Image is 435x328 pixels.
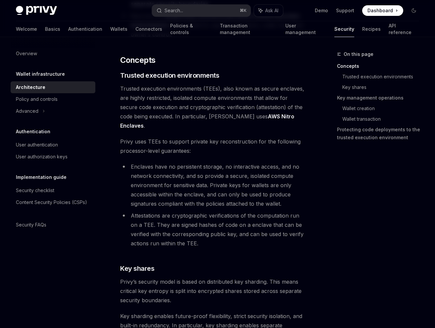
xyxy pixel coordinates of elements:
[16,186,54,194] div: Security checklist
[120,211,307,248] li: Attestations are cryptographic verifications of the computation run on a TEE. They are signed has...
[16,83,45,91] div: Architecture
[362,21,381,37] a: Recipes
[165,7,183,15] div: Search...
[16,128,50,136] h5: Authentication
[342,71,424,82] a: Trusted execution environments
[16,141,58,149] div: User authentication
[362,5,403,16] a: Dashboard
[110,21,127,37] a: Wallets
[285,21,326,37] a: User management
[342,103,424,114] a: Wallet creation
[240,8,247,13] span: ⌘ K
[254,5,283,17] button: Ask AI
[11,196,95,208] a: Content Security Policies (CSPs)
[409,5,419,16] button: Toggle dark mode
[16,50,37,58] div: Overview
[11,151,95,163] a: User authorization keys
[389,21,419,37] a: API reference
[16,21,37,37] a: Welcome
[120,55,155,65] span: Concepts
[337,93,424,103] a: Key management operations
[220,21,277,37] a: Transaction management
[336,7,354,14] a: Support
[11,184,95,196] a: Security checklist
[337,124,424,143] a: Protecting code deployments to the trusted execution environment
[16,173,67,181] h5: Implementation guide
[120,162,307,208] li: Enclaves have no persistent storage, no interactive access, and no network connectivity, and so p...
[16,153,68,161] div: User authorization keys
[16,70,65,78] h5: Wallet infrastructure
[342,82,424,93] a: Key shares
[120,264,154,273] span: Key shares
[135,21,162,37] a: Connectors
[342,114,424,124] a: Wallet transaction
[16,221,46,229] div: Security FAQs
[16,107,38,115] div: Advanced
[152,5,250,17] button: Search...⌘K
[170,21,212,37] a: Policies & controls
[120,84,307,130] span: Trusted execution environments (TEEs), also known as secure enclaves, are highly restricted, isol...
[120,137,307,155] span: Privy uses TEEs to support private key reconstruction for the following processor-level guarantees:
[11,219,95,231] a: Security FAQs
[120,71,219,80] span: Trusted execution environments
[344,50,373,58] span: On this page
[120,277,307,305] span: Privy’s security model is based on distributed key sharding. This means critical key entropy is s...
[68,21,102,37] a: Authentication
[16,95,58,103] div: Policy and controls
[334,21,354,37] a: Security
[265,7,278,14] span: Ask AI
[11,48,95,60] a: Overview
[11,93,95,105] a: Policy and controls
[45,21,60,37] a: Basics
[337,61,424,71] a: Concepts
[315,7,328,14] a: Demo
[11,139,95,151] a: User authentication
[367,7,393,14] span: Dashboard
[11,81,95,93] a: Architecture
[16,6,57,15] img: dark logo
[16,198,87,206] div: Content Security Policies (CSPs)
